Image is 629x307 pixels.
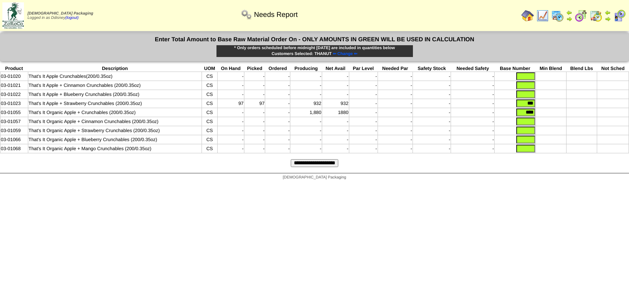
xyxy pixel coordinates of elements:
[265,99,290,108] td: -
[217,108,244,117] td: -
[322,144,349,153] td: -
[333,51,358,56] span: ⇐ Change ⇐
[202,144,217,153] td: CS
[322,65,349,72] th: Net Avail
[413,99,451,108] td: -
[244,126,265,135] td: -
[378,108,413,117] td: -
[349,81,378,90] td: -
[28,65,202,72] th: Description
[413,126,451,135] td: -
[349,99,378,108] td: -
[217,135,244,144] td: -
[290,65,322,72] th: Producing
[322,72,349,81] td: -
[290,117,322,126] td: -
[451,99,495,108] td: -
[378,72,413,81] td: -
[244,90,265,99] td: -
[216,45,413,57] div: * Only orders scheduled before midnight [DATE] are included in quantities below Customers Selecte...
[495,65,535,72] th: Base Number
[322,135,349,144] td: -
[413,144,451,153] td: -
[521,9,534,22] img: home.gif
[451,117,495,126] td: -
[0,126,28,135] td: 03-01059
[332,51,358,56] a: ⇐ Change ⇐
[0,144,28,153] td: 03-01068
[451,126,495,135] td: -
[451,65,495,72] th: Needed Safety
[290,108,322,117] td: 1,880
[244,117,265,126] td: -
[28,99,202,108] td: That's It Apple + Strawberry Crunchables (200/0.35oz)
[240,8,253,21] img: workflow.png
[322,90,349,99] td: -
[290,126,322,135] td: -
[202,81,217,90] td: CS
[202,99,217,108] td: CS
[244,72,265,81] td: -
[451,72,495,81] td: -
[0,99,28,108] td: 03-01023
[290,144,322,153] td: -
[349,90,378,99] td: -
[378,81,413,90] td: -
[217,65,244,72] th: On Hand
[535,65,566,72] th: Min Blend
[413,135,451,144] td: -
[254,11,298,19] span: Needs Report
[613,9,626,22] img: calendarcustomer.gif
[597,65,629,72] th: Not Sched
[244,81,265,90] td: -
[349,126,378,135] td: -
[217,99,244,108] td: 97
[566,9,572,16] img: arrowleft.gif
[28,135,202,144] td: That's It Organic Apple + Blueberry Crunchables (200/0.35oz)
[451,144,495,153] td: -
[244,144,265,153] td: -
[349,65,378,72] th: Par Level
[322,117,349,126] td: -
[28,81,202,90] td: That's It Apple + Cinnamon Crunchables (200/0.35oz)
[28,90,202,99] td: That's It Apple + Blueberry Crunchables (200/0.35oz)
[0,72,28,81] td: 03-01020
[265,81,290,90] td: -
[451,108,495,117] td: -
[451,81,495,90] td: -
[217,144,244,153] td: -
[265,65,290,72] th: Ordered
[451,135,495,144] td: -
[28,144,202,153] td: That's It Organic Apple + Mango Crunchables (200/0.35oz)
[0,90,28,99] td: 03-01022
[290,99,322,108] td: 932
[378,90,413,99] td: -
[349,144,378,153] td: -
[202,65,217,72] th: UOM
[290,81,322,90] td: -
[265,126,290,135] td: -
[265,90,290,99] td: -
[413,90,451,99] td: -
[202,135,217,144] td: CS
[202,108,217,117] td: CS
[65,16,79,20] a: (logout)
[575,9,587,22] img: calendarblend.gif
[413,72,451,81] td: -
[28,126,202,135] td: That's It Organic Apple + Strawberry Crunchables (200/0.35oz)
[349,108,378,117] td: -
[290,72,322,81] td: -
[28,11,93,20] span: Logged in as Ddisney
[244,65,265,72] th: Picked
[0,65,28,72] th: Product
[322,81,349,90] td: -
[265,144,290,153] td: -
[566,16,572,22] img: arrowright.gif
[265,72,290,81] td: -
[290,135,322,144] td: -
[202,117,217,126] td: CS
[378,135,413,144] td: -
[413,117,451,126] td: -
[413,108,451,117] td: -
[244,108,265,117] td: -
